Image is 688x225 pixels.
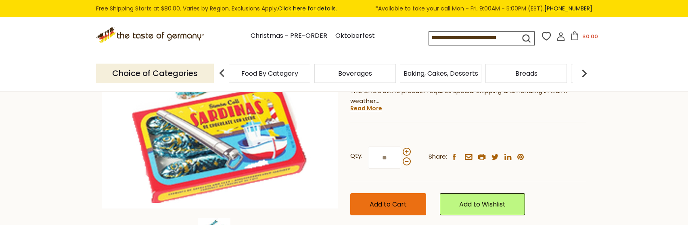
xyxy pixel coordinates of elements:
[350,104,382,112] a: Read More
[515,70,537,76] a: Breads
[576,65,592,81] img: next arrow
[429,152,447,162] span: Share:
[375,4,592,13] span: *Available to take your call Mon - Fri, 9:00AM - 5:00PM (EST).
[544,4,592,12] a: [PHONE_NUMBER]
[567,31,601,43] button: $0.00
[368,147,401,169] input: Qty:
[350,86,586,106] p: This CHOCOLATE product requires special Shipping and Handling in warm weather
[350,193,426,215] button: Add to Cart
[96,4,592,13] div: Free Shipping Starts at $80.00. Varies by Region. Exclusions Apply.
[404,70,478,76] a: Baking, Cakes, Desserts
[440,193,525,215] a: Add to Wishlist
[241,70,298,76] a: Food By Category
[582,33,598,40] span: $0.00
[251,31,327,41] a: Christmas - PRE-ORDER
[350,151,362,161] strong: Qty:
[96,64,214,83] p: Choice of Categories
[338,70,372,76] a: Beverages
[370,200,407,209] span: Add to Cart
[214,65,230,81] img: previous arrow
[335,31,375,41] a: Oktoberfest
[278,4,337,12] a: Click here for details.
